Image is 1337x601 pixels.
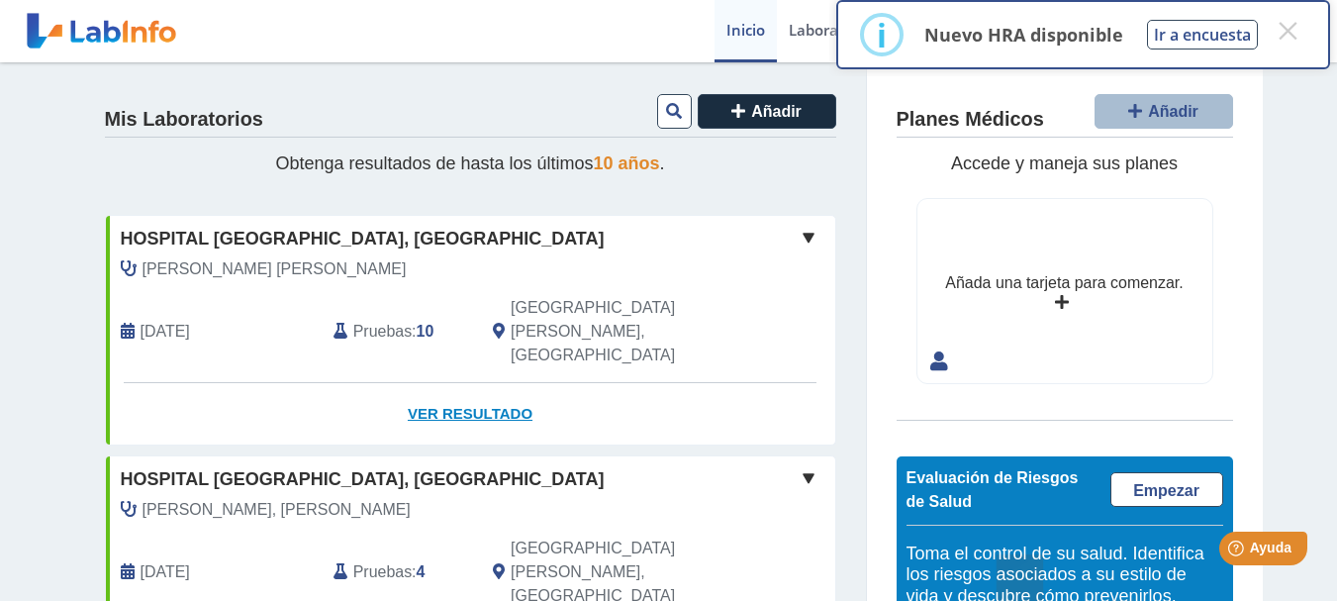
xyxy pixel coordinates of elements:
a: Empezar [1110,472,1223,507]
span: Hospital [GEOGRAPHIC_DATA], [GEOGRAPHIC_DATA] [121,466,605,493]
button: Añadir [1095,94,1233,129]
h4: Mis Laboratorios [105,108,263,132]
span: 2024-06-07 [141,560,190,584]
b: 4 [417,563,426,580]
p: Nuevo HRA disponible [924,23,1123,47]
span: Añadir [751,103,802,120]
span: Accede y maneja sus planes [951,153,1178,173]
span: Añadir [1148,103,1198,120]
iframe: Help widget launcher [1161,524,1315,579]
a: Ver Resultado [106,383,835,446]
button: Añadir [698,94,836,129]
div: : [319,296,478,367]
div: Añada una tarjeta para comenzar. [945,271,1183,295]
span: Obtenga resultados de hasta los últimos . [275,153,664,173]
span: Evaluación de Riesgos de Salud [907,469,1079,510]
span: 10 años [594,153,660,173]
span: San Juan, PR [511,296,729,367]
b: 10 [417,323,434,340]
span: Pruebas [353,320,412,344]
h4: Planes Médicos [897,108,1044,132]
span: Pruebas [353,560,412,584]
span: 2025-09-20 [141,320,190,344]
span: Hospital [GEOGRAPHIC_DATA], [GEOGRAPHIC_DATA] [121,226,605,252]
span: Maisonet Perez, Ruth [143,257,407,281]
span: Empezar [1133,482,1199,499]
div: i [877,17,887,52]
span: Santiago Pacheco, Allan [143,498,411,522]
button: Close this dialog [1270,13,1305,49]
button: Ir a encuesta [1147,20,1258,50]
